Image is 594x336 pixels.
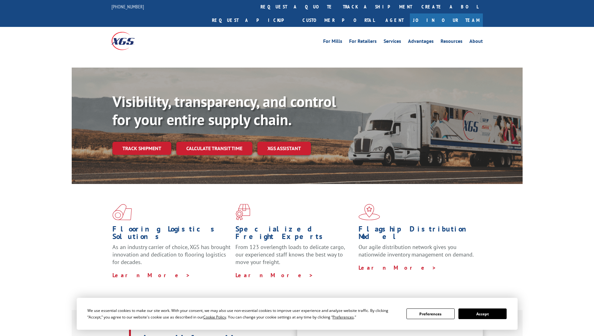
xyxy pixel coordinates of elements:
a: Track shipment [112,142,171,155]
a: Learn More > [235,272,313,279]
a: About [469,39,483,46]
h1: Flagship Distribution Model [359,225,477,243]
div: Cookie Consent Prompt [77,298,518,330]
a: Customer Portal [298,13,379,27]
a: For Retailers [349,39,377,46]
b: Visibility, transparency, and control for your entire supply chain. [112,92,336,129]
img: xgs-icon-flagship-distribution-model-red [359,204,380,220]
p: From 123 overlength loads to delicate cargo, our experienced staff knows the best way to move you... [235,243,354,271]
a: Resources [441,39,462,46]
a: For Mills [323,39,342,46]
img: xgs-icon-focused-on-flooring-red [235,204,250,220]
a: Calculate transit time [176,142,252,155]
a: XGS ASSISTANT [257,142,311,155]
img: xgs-icon-total-supply-chain-intelligence-red [112,204,132,220]
span: Preferences [333,314,354,320]
a: Advantages [408,39,434,46]
span: As an industry carrier of choice, XGS has brought innovation and dedication to flooring logistics... [112,243,230,266]
h1: Specialized Freight Experts [235,225,354,243]
h1: Flooring Logistics Solutions [112,225,231,243]
a: Request a pickup [207,13,298,27]
a: Learn More > [112,272,190,279]
span: Our agile distribution network gives you nationwide inventory management on demand. [359,243,474,258]
a: Join Our Team [410,13,483,27]
span: Cookie Policy [203,314,226,320]
button: Accept [458,308,507,319]
a: Learn More > [359,264,436,271]
a: Services [384,39,401,46]
a: [PHONE_NUMBER] [111,3,144,10]
a: Agent [379,13,410,27]
button: Preferences [406,308,455,319]
div: We use essential cookies to make our site work. With your consent, we may also use non-essential ... [87,307,399,320]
